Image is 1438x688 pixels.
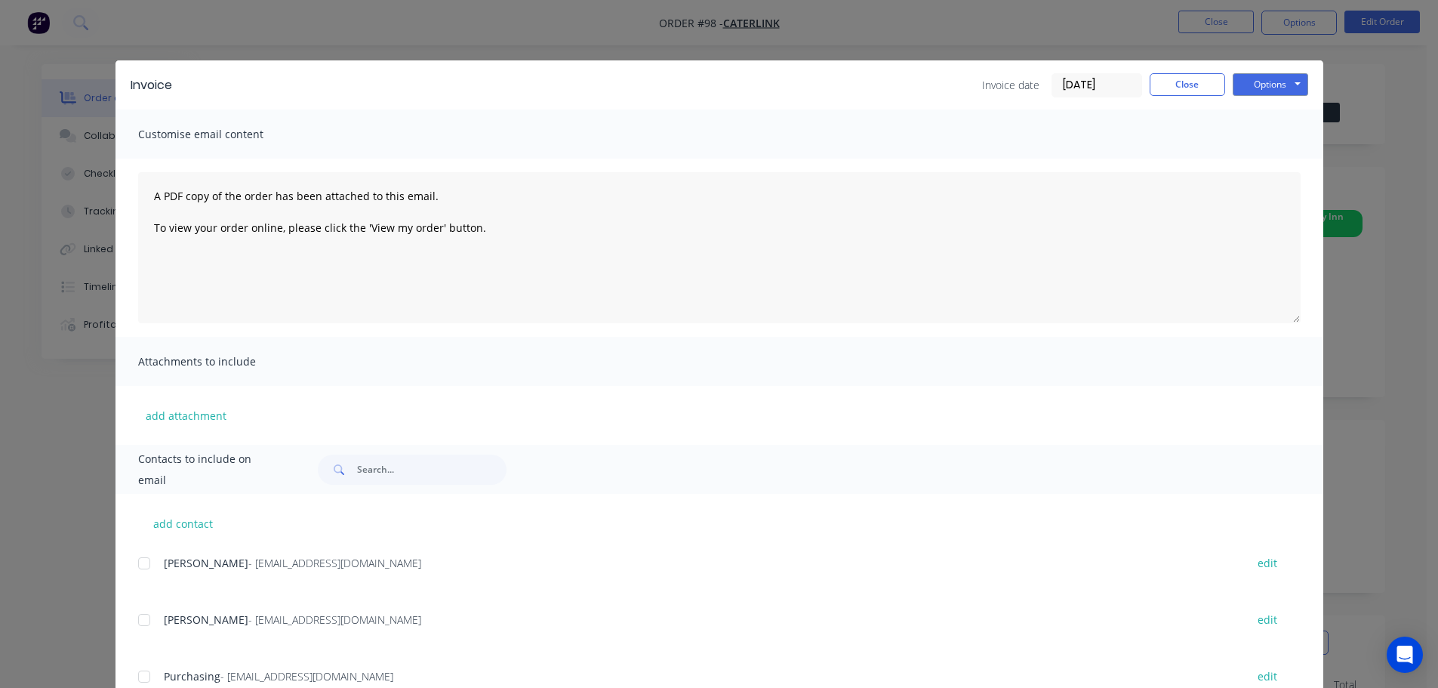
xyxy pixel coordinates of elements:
[138,124,304,145] span: Customise email content
[1150,73,1225,96] button: Close
[248,612,421,627] span: - [EMAIL_ADDRESS][DOMAIN_NAME]
[138,404,234,427] button: add attachment
[131,76,172,94] div: Invoice
[1387,637,1423,673] div: Open Intercom Messenger
[164,669,220,683] span: Purchasing
[138,512,229,535] button: add contact
[138,351,304,372] span: Attachments to include
[164,612,248,627] span: [PERSON_NAME]
[164,556,248,570] span: [PERSON_NAME]
[1249,666,1286,686] button: edit
[248,556,421,570] span: - [EMAIL_ADDRESS][DOMAIN_NAME]
[138,449,281,491] span: Contacts to include on email
[982,77,1039,93] span: Invoice date
[1249,553,1286,573] button: edit
[1233,73,1308,96] button: Options
[357,455,507,485] input: Search...
[138,172,1301,323] textarea: A PDF copy of the order has been attached to this email. To view your order online, please click ...
[220,669,393,683] span: - [EMAIL_ADDRESS][DOMAIN_NAME]
[1249,609,1286,630] button: edit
